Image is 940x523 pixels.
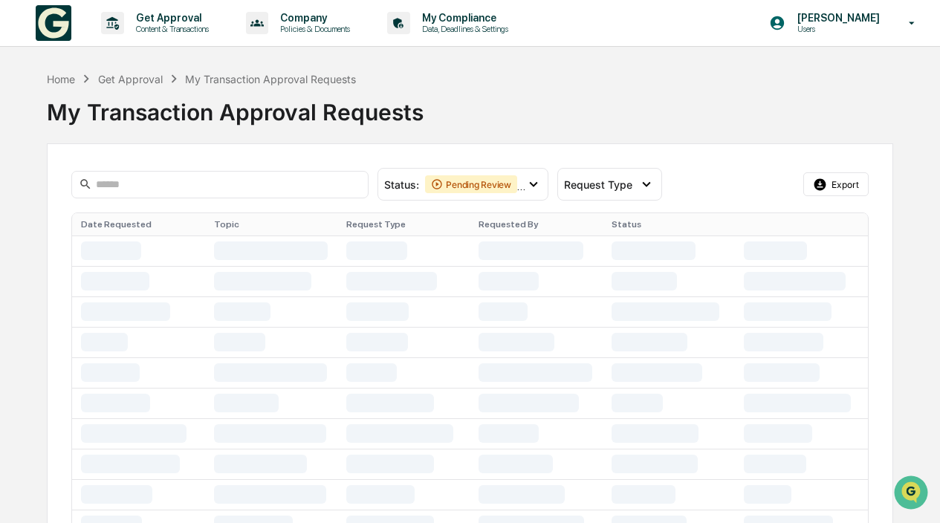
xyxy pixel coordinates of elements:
p: Get Approval [124,12,216,24]
th: Topic [205,213,337,235]
img: logo [36,5,71,41]
span: Request Type [564,178,632,191]
button: Export [803,172,869,196]
div: 🗄️ [108,189,120,201]
a: 🖐️Preclearance [9,181,102,208]
img: 1746055101610-c473b297-6a78-478c-a979-82029cc54cd1 [15,114,42,140]
span: Preclearance [30,187,96,202]
p: How can we help? [15,31,270,55]
span: Attestations [123,187,184,202]
iframe: Open customer support [892,474,933,514]
th: Status [603,213,735,235]
a: 🔎Data Lookup [9,209,100,236]
th: Requested By [470,213,602,235]
a: Powered byPylon [105,251,180,263]
div: My Transaction Approval Requests [185,73,356,85]
th: Request Type [337,213,470,235]
p: Users [785,24,887,34]
div: 🖐️ [15,189,27,201]
a: 🗄️Attestations [102,181,190,208]
p: Content & Transactions [124,24,216,34]
span: Data Lookup [30,215,94,230]
th: Date Requested [72,213,204,235]
span: Status : [384,178,419,191]
div: My Transaction Approval Requests [47,87,893,126]
div: Home [47,73,75,85]
p: [PERSON_NAME] [785,12,887,24]
span: Pylon [148,252,180,263]
div: Get Approval [98,73,163,85]
p: Data, Deadlines & Settings [410,24,516,34]
button: Start new chat [253,118,270,136]
div: We're available if you need us! [51,129,188,140]
p: My Compliance [410,12,516,24]
p: Policies & Documents [268,24,357,34]
div: Pending Review [425,175,517,193]
p: Company [268,12,357,24]
div: 🔎 [15,217,27,229]
div: Start new chat [51,114,244,129]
